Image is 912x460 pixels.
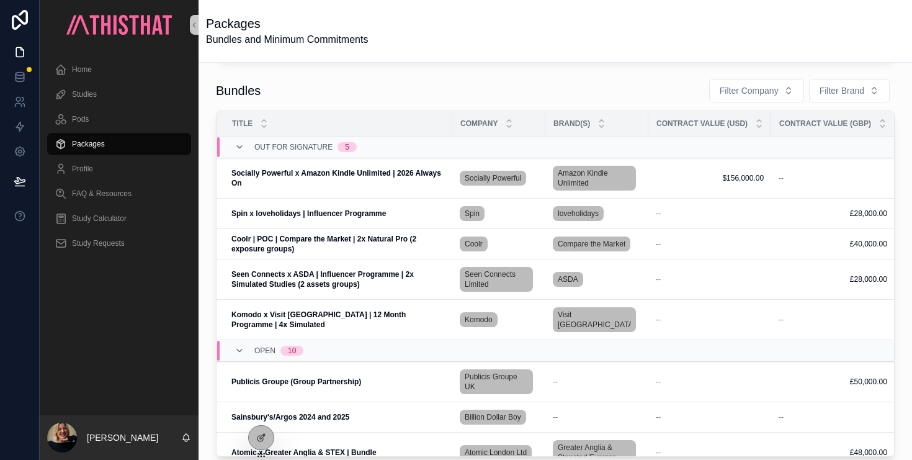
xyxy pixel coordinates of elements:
span: Amazon Kindle Unlimited [558,168,631,188]
span: Komodo [465,315,493,325]
a: $156,000.00 [656,173,764,183]
div: scrollable content [40,50,199,271]
span: Home [72,65,92,74]
span: Seen Connects Limited [465,269,528,289]
a: Spin x loveholidays | Influencer Programme [231,209,445,219]
span: Study Requests [72,238,125,248]
div: 5 [345,142,349,152]
span: -- [656,274,661,284]
span: Packages [72,139,105,149]
span: Compare the Market [558,239,625,249]
p: [PERSON_NAME] [87,431,158,444]
span: -- [656,412,661,422]
h1: Bundles [216,82,261,99]
span: -- [656,377,661,387]
span: Atomic London Ltd [465,448,527,458]
a: -- [779,173,887,183]
strong: Komodo x Visit [GEOGRAPHIC_DATA] | 12 Month Programme | 4x Simulated [231,310,408,329]
a: FAQ & Resources [47,183,191,205]
a: -- [656,239,764,249]
span: Company [460,119,498,129]
span: Spin [465,209,480,219]
a: Packages [47,133,191,155]
a: Studies [47,83,191,106]
strong: Seen Connects x ASDA | Influencer Programme | 2x Simulated Studies (2 assets groups) [231,270,416,289]
span: £50,000.00 [779,377,887,387]
a: -- [656,412,764,422]
span: -- [779,173,784,183]
span: -- [779,412,784,422]
span: Studies [72,89,97,99]
a: Socially Powerful [460,168,538,188]
a: Atomic London Ltd [460,445,532,460]
h1: Packages [206,15,368,32]
a: -- [656,377,764,387]
span: Brand(s) [553,119,590,129]
button: Select Button [709,79,804,102]
a: Study Requests [47,232,191,255]
a: -- [656,315,764,325]
strong: Atomic x Greater Anglia & STEX | Bundle [231,448,377,457]
a: Seen Connects Limited [460,264,538,294]
a: -- [656,274,764,284]
span: £40,000.00 [779,239,887,249]
a: -- [553,377,641,387]
a: Seen Connects Limited [460,267,533,292]
span: -- [656,315,661,325]
a: Seen Connects x ASDA | Influencer Programme | 2x Simulated Studies (2 assets groups) [231,269,445,289]
span: Billion Dollar Boy [465,412,521,422]
span: FAQ & Resources [72,189,132,199]
span: Title [232,119,253,129]
strong: Sainsbury's/Argos 2024 and 2025 [231,413,349,422]
a: Coolr | POC | Compare the Market | 2x Natural Pro (2 exposure groups) [231,234,445,254]
span: loveholidays [558,209,599,219]
a: £28,000.00 [779,209,887,219]
span: £48,000.00 [779,448,887,458]
a: loveholidays [553,206,604,221]
a: Coolr [460,234,538,254]
span: Visit [GEOGRAPHIC_DATA] [558,310,631,330]
a: Compare the Market [553,237,630,251]
a: Study Calculator [47,207,191,230]
span: Study Calculator [72,214,127,223]
button: Select Button [809,79,890,102]
a: Komodo x Visit [GEOGRAPHIC_DATA] | 12 Month Programme | 4x Simulated [231,310,445,330]
a: Home [47,58,191,81]
a: -- [656,448,764,458]
a: -- [553,412,641,422]
span: Profile [72,164,93,174]
a: Pods [47,108,191,130]
span: -- [656,239,661,249]
div: 10 [288,346,296,356]
span: Filter Company [720,84,779,97]
a: Publicis Groupe UK [460,369,533,394]
span: -- [553,412,558,422]
span: -- [656,209,661,219]
span: Contract Value (GBP) [779,119,871,129]
span: Bundles and Minimum Commitments [206,32,368,47]
span: Filter Brand [820,84,864,97]
a: Amazon Kindle Unlimited [553,163,641,193]
span: Socially Powerful [465,173,521,183]
a: Publicis Groupe (Group Partnership) [231,377,445,387]
a: Publicis Groupe UK [460,367,538,397]
span: -- [779,315,784,325]
a: Compare the Market [553,234,641,254]
a: -- [656,209,764,219]
a: £28,000.00 [779,274,887,284]
a: Coolr [460,237,488,251]
span: Out for Signature [254,142,333,152]
span: -- [553,377,558,387]
a: Komodo [460,310,538,330]
a: Komodo [460,312,498,327]
a: Spin [460,206,485,221]
img: App logo [66,15,171,35]
a: Spin [460,204,538,223]
a: Atomic x Greater Anglia & STEX | Bundle [231,448,445,458]
strong: Coolr | POC | Compare the Market | 2x Natural Pro (2 exposure groups) [231,235,419,253]
strong: Spin x loveholidays | Influencer Programme [231,209,386,218]
a: Billion Dollar Boy [460,407,538,427]
strong: Socially Powerful x Amazon Kindle Unlimited | 2026 Always On [231,169,443,187]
